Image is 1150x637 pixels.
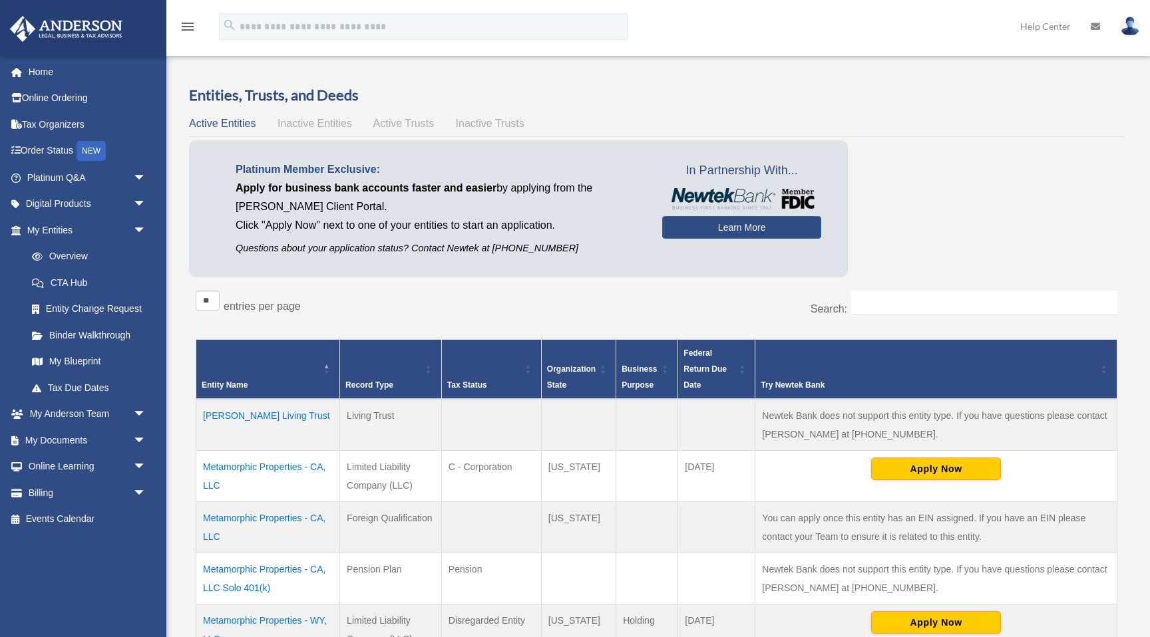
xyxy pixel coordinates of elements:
p: Platinum Member Exclusive: [236,160,642,179]
a: Learn More [662,216,821,239]
th: Organization State: Activate to sort [541,340,616,400]
a: Order StatusNEW [9,138,166,165]
a: Binder Walkthrough [19,322,160,348]
span: arrow_drop_down [133,479,160,507]
span: Active Trusts [373,118,435,129]
i: search [222,18,237,33]
img: NewtekBankLogoSM.png [669,188,815,209]
a: Events Calendar [9,506,166,533]
td: Metamorphic Properties - CA, LLC [196,451,340,502]
img: User Pic [1120,17,1140,36]
td: [PERSON_NAME] Living Trust [196,399,340,451]
a: Tax Due Dates [19,374,160,401]
div: Try Newtek Bank [761,377,1097,393]
td: [US_STATE] [541,502,616,553]
th: Record Type: Activate to sort [340,340,442,400]
a: Online Ordering [9,85,166,112]
td: Foreign Qualification [340,502,442,553]
img: Anderson Advisors Platinum Portal [6,16,126,42]
td: Pension [441,553,541,604]
th: Try Newtek Bank : Activate to sort [755,340,1117,400]
button: Apply Now [871,457,1001,480]
td: Pension Plan [340,553,442,604]
td: Metamorphic Properties - CA, LLC [196,502,340,553]
th: Business Purpose: Activate to sort [616,340,678,400]
a: menu [180,23,196,35]
span: Tax Status [447,380,487,390]
th: Federal Return Due Date: Activate to sort [678,340,755,400]
a: Entity Change Request [19,296,160,322]
a: My Entitiesarrow_drop_down [9,217,160,243]
label: entries per page [224,301,301,312]
td: [DATE] [678,451,755,502]
span: arrow_drop_down [133,191,160,218]
span: arrow_drop_down [133,427,160,454]
a: My Blueprint [19,348,160,375]
button: Apply Now [871,611,1001,634]
span: Organization State [547,364,596,390]
th: Tax Status: Activate to sort [441,340,541,400]
h3: Entities, Trusts, and Deeds [189,85,1124,106]
th: Entity Name: Activate to invert sorting [196,340,340,400]
span: Inactive Trusts [456,118,524,129]
td: Limited Liability Company (LLC) [340,451,442,502]
a: My Anderson Teamarrow_drop_down [9,401,166,428]
p: Questions about your application status? Contact Newtek at [PHONE_NUMBER] [236,240,642,257]
span: Inactive Entities [278,118,352,129]
td: [US_STATE] [541,451,616,502]
td: You can apply once this entity has an EIN assigned. If you have an EIN please contact your Team t... [755,502,1117,553]
td: Metamorphic Properties - CA, LLC Solo 401(k) [196,553,340,604]
a: Online Learningarrow_drop_down [9,453,166,480]
span: Apply for business bank accounts faster and easier [236,182,496,193]
span: Active Entities [189,118,256,129]
span: Federal Return Due Date [683,348,727,390]
div: NEW [77,141,106,161]
span: arrow_drop_down [133,401,160,428]
p: by applying from the [PERSON_NAME] Client Portal. [236,179,642,216]
span: In Partnership With... [662,160,821,182]
td: Newtek Bank does not support this entity type. If you have questions please contact [PERSON_NAME]... [755,399,1117,451]
i: menu [180,19,196,35]
a: Platinum Q&Aarrow_drop_down [9,164,166,191]
label: Search: [811,303,847,315]
span: arrow_drop_down [133,453,160,481]
a: My Documentsarrow_drop_down [9,427,166,453]
span: Business Purpose [622,364,657,390]
a: Billingarrow_drop_down [9,479,166,506]
td: Living Trust [340,399,442,451]
span: Entity Name [202,380,248,390]
p: Click "Apply Now" next to one of your entities to start an application. [236,216,642,235]
td: Newtek Bank does not support this entity type. If you have questions please contact [PERSON_NAME]... [755,553,1117,604]
span: Record Type [345,380,393,390]
a: Overview [19,243,153,270]
a: Home [9,59,166,85]
span: arrow_drop_down [133,164,160,191]
a: CTA Hub [19,269,160,296]
a: Digital Productsarrow_drop_down [9,191,166,217]
span: arrow_drop_down [133,217,160,244]
a: Tax Organizers [9,111,166,138]
td: C - Corporation [441,451,541,502]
